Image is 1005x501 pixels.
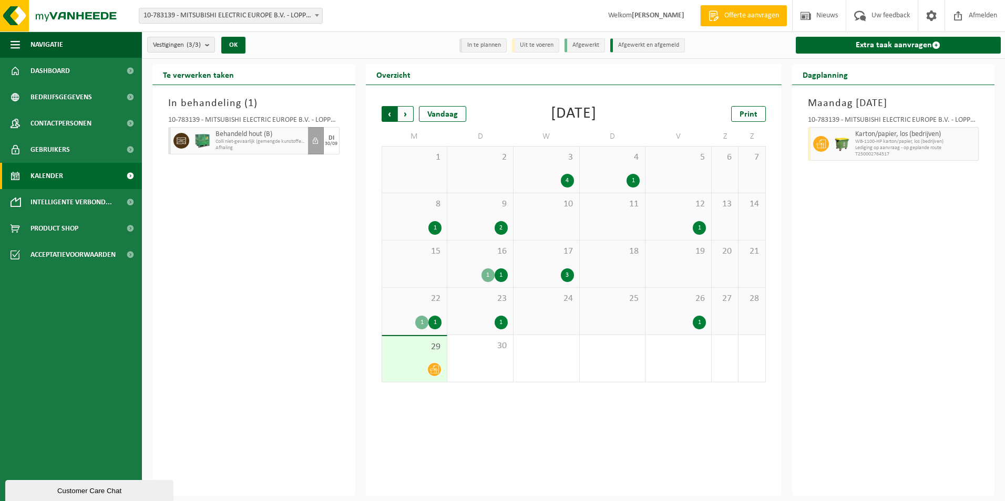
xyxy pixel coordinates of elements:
[415,316,428,329] div: 1
[194,133,210,149] img: PB-HB-1400-HPE-GN-01
[519,152,574,163] span: 3
[387,199,442,210] span: 8
[717,246,733,257] span: 20
[627,174,640,187] div: 1
[216,145,305,151] span: Afhaling
[153,37,201,53] span: Vestigingen
[453,152,508,163] span: 2
[744,246,760,257] span: 21
[453,293,508,305] span: 23
[30,32,63,58] span: Navigatie
[808,96,979,111] h3: Maandag [DATE]
[168,117,340,127] div: 10-783139 - MITSUBISHI ELECTRIC EUROPE B.V. - LOPPEM
[139,8,323,24] span: 10-783139 - MITSUBISHI ELECTRIC EUROPE B.V. - LOPPEM
[740,110,757,119] span: Print
[382,127,448,146] td: M
[855,130,976,139] span: Karton/papier, los (bedrijven)
[428,221,442,235] div: 1
[216,139,305,145] span: Colli niet-gevaarlijk (gemengde kunstoffen & hout)
[512,38,559,53] li: Uit te voeren
[565,38,605,53] li: Afgewerkt
[693,316,706,329] div: 1
[30,84,92,110] span: Bedrijfsgegevens
[796,37,1001,54] a: Extra taak aanvragen
[651,152,706,163] span: 5
[5,478,176,501] iframe: chat widget
[248,98,254,109] span: 1
[693,221,706,235] div: 1
[739,127,765,146] td: Z
[382,106,397,122] span: Vorige
[651,246,706,257] span: 19
[481,268,495,282] div: 1
[519,293,574,305] span: 24
[561,174,574,187] div: 4
[30,163,63,189] span: Kalender
[459,38,507,53] li: In te plannen
[453,246,508,257] span: 16
[645,127,712,146] td: V
[519,199,574,210] span: 10
[30,189,112,215] span: Intelligente verbond...
[744,293,760,305] span: 28
[30,58,70,84] span: Dashboard
[551,106,597,122] div: [DATE]
[834,136,850,152] img: WB-1100-HPE-GN-50
[744,199,760,210] span: 14
[325,141,337,147] div: 30/09
[216,130,305,139] span: Behandeld hout (B)
[610,38,685,53] li: Afgewerkt en afgemeld
[152,64,244,85] h2: Te verwerken taken
[30,110,91,137] span: Contactpersonen
[495,268,508,282] div: 1
[168,96,340,111] h3: In behandeling ( )
[700,5,787,26] a: Offerte aanvragen
[419,106,466,122] div: Vandaag
[731,106,766,122] a: Print
[580,127,646,146] td: D
[722,11,782,21] span: Offerte aanvragen
[30,215,78,242] span: Product Shop
[808,117,979,127] div: 10-783139 - MITSUBISHI ELECTRIC EUROPE B.V. - LOPPEM
[221,37,245,54] button: OK
[187,41,201,48] count: (3/3)
[428,316,442,329] div: 1
[495,221,508,235] div: 2
[147,37,215,53] button: Vestigingen(3/3)
[792,64,858,85] h2: Dagplanning
[387,246,442,257] span: 15
[585,199,640,210] span: 11
[855,145,976,151] span: Lediging op aanvraag - op geplande route
[30,137,70,163] span: Gebruikers
[447,127,514,146] td: D
[387,341,442,353] span: 29
[712,127,739,146] td: Z
[139,8,322,23] span: 10-783139 - MITSUBISHI ELECTRIC EUROPE B.V. - LOPPEM
[651,199,706,210] span: 12
[366,64,421,85] h2: Overzicht
[329,135,334,141] div: DI
[717,152,733,163] span: 6
[717,293,733,305] span: 27
[453,340,508,352] span: 30
[585,152,640,163] span: 4
[453,199,508,210] span: 9
[398,106,414,122] span: Volgende
[387,293,442,305] span: 22
[855,151,976,158] span: T250002764517
[585,293,640,305] span: 25
[561,268,574,282] div: 3
[514,127,580,146] td: W
[495,316,508,329] div: 1
[651,293,706,305] span: 26
[632,12,684,19] strong: [PERSON_NAME]
[30,242,116,268] span: Acceptatievoorwaarden
[387,152,442,163] span: 1
[744,152,760,163] span: 7
[519,246,574,257] span: 17
[717,199,733,210] span: 13
[585,246,640,257] span: 18
[855,139,976,145] span: WB-1100-HP karton/papier, los (bedrijven)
